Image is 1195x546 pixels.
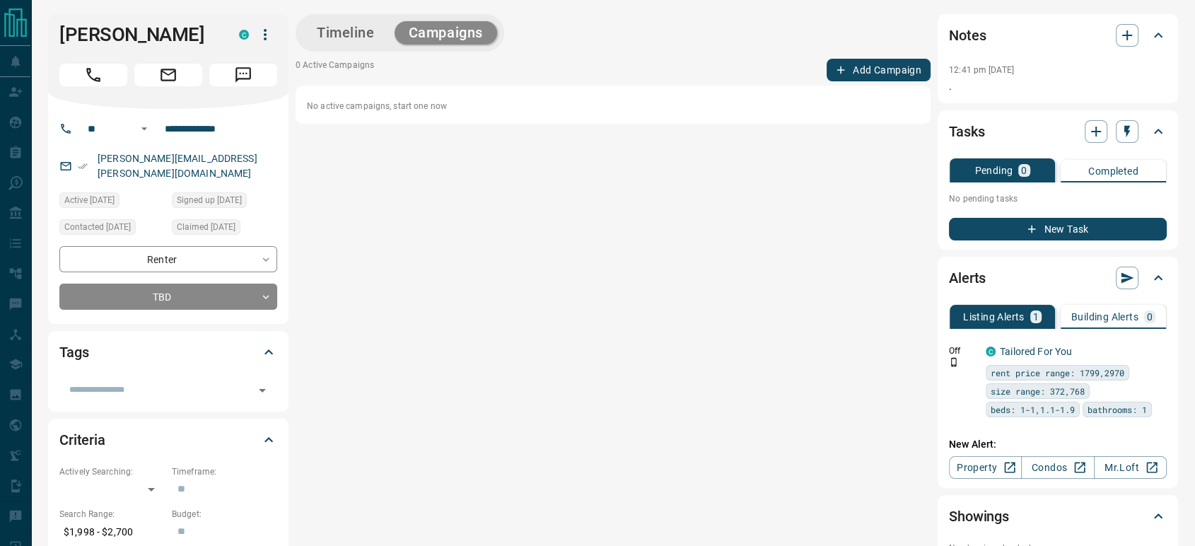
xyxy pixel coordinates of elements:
[991,402,1075,417] span: beds: 1-1,1.1-1.9
[172,192,277,212] div: Sat Aug 09 2025
[949,188,1167,209] p: No pending tasks
[949,505,1009,528] h2: Showings
[59,246,277,272] div: Renter
[59,429,105,451] h2: Criteria
[949,261,1167,295] div: Alerts
[59,64,127,86] span: Call
[177,220,235,234] span: Claimed [DATE]
[64,220,131,234] span: Contacted [DATE]
[136,120,153,137] button: Open
[59,219,165,239] div: Sat Aug 09 2025
[98,153,257,179] a: [PERSON_NAME][EMAIL_ADDRESS][PERSON_NAME][DOMAIN_NAME]
[78,161,88,171] svg: Email Verified
[1021,165,1027,175] p: 0
[1094,456,1167,479] a: Mr.Loft
[59,23,218,46] h1: [PERSON_NAME]
[59,192,165,212] div: Sat Aug 09 2025
[949,218,1167,240] button: New Task
[1071,312,1138,322] p: Building Alerts
[252,381,272,400] button: Open
[1147,312,1153,322] p: 0
[59,423,277,457] div: Criteria
[1033,312,1039,322] p: 1
[949,120,984,143] h2: Tasks
[949,344,977,357] p: Off
[64,193,115,207] span: Active [DATE]
[172,508,277,521] p: Budget:
[296,59,374,81] p: 0 Active Campaigns
[134,64,202,86] span: Email
[949,499,1167,533] div: Showings
[949,24,986,47] h2: Notes
[963,312,1025,322] p: Listing Alerts
[1088,402,1147,417] span: bathrooms: 1
[949,456,1022,479] a: Property
[991,366,1124,380] span: rent price range: 1799,2970
[1088,166,1138,176] p: Completed
[303,21,389,45] button: Timeline
[1021,456,1094,479] a: Condos
[59,521,165,544] p: $1,998 - $2,700
[949,115,1167,149] div: Tasks
[949,65,1014,75] p: 12:41 pm [DATE]
[59,284,277,310] div: TBD
[949,267,986,289] h2: Alerts
[59,335,277,369] div: Tags
[59,341,88,364] h2: Tags
[949,357,959,367] svg: Push Notification Only
[949,437,1167,452] p: New Alert:
[59,465,165,478] p: Actively Searching:
[395,21,497,45] button: Campaigns
[172,219,277,239] div: Sat Aug 09 2025
[177,193,242,207] span: Signed up [DATE]
[59,508,165,521] p: Search Range:
[172,465,277,478] p: Timeframe:
[949,79,1167,94] p: .
[1000,346,1072,357] a: Tailored For You
[974,165,1013,175] p: Pending
[986,347,996,356] div: condos.ca
[307,100,919,112] p: No active campaigns, start one now
[949,18,1167,52] div: Notes
[209,64,277,86] span: Message
[991,384,1085,398] span: size range: 372,768
[827,59,931,81] button: Add Campaign
[239,30,249,40] div: condos.ca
